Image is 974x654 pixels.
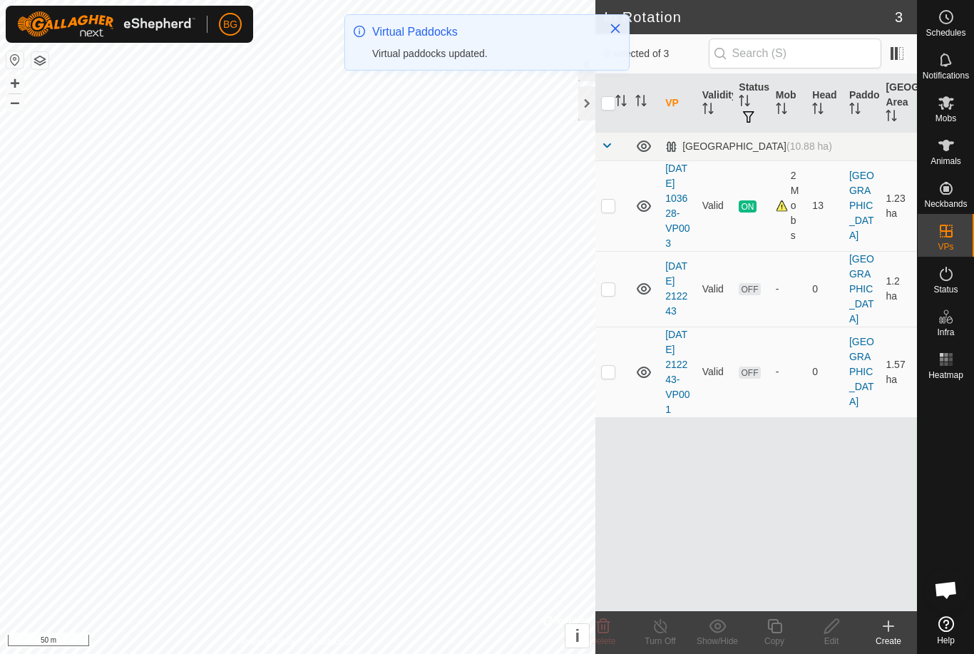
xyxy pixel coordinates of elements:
[806,251,844,327] td: 0
[697,251,734,327] td: Valid
[17,11,195,37] img: Gallagher Logo
[886,112,897,123] p-sorticon: Activate to sort
[665,329,690,415] a: [DATE] 212243-VP001
[937,636,955,645] span: Help
[697,160,734,251] td: Valid
[931,157,961,165] span: Animals
[604,46,708,61] span: 0 selected of 3
[565,624,589,648] button: i
[31,52,48,69] button: Map Layers
[591,636,616,646] span: Delete
[812,105,824,116] p-sorticon: Activate to sort
[806,327,844,417] td: 0
[604,9,895,26] h2: In Rotation
[849,253,874,325] a: [GEOGRAPHIC_DATA]
[776,168,801,243] div: 2 Mobs
[733,74,770,133] th: Status
[776,282,801,297] div: -
[605,19,625,39] button: Close
[923,71,969,80] span: Notifications
[786,140,832,152] span: (10.88 ha)
[6,93,24,111] button: –
[709,39,881,68] input: Search (S)
[935,114,956,123] span: Mobs
[844,74,881,133] th: Paddock
[575,626,580,645] span: i
[880,327,917,417] td: 1.57 ha
[937,328,954,337] span: Infra
[697,327,734,417] td: Valid
[665,163,690,249] a: [DATE] 103628-VP003
[689,635,746,648] div: Show/Hide
[776,105,787,116] p-sorticon: Activate to sort
[933,285,958,294] span: Status
[895,6,903,28] span: 3
[849,336,874,407] a: [GEOGRAPHIC_DATA]
[776,364,801,379] div: -
[372,24,595,41] div: Virtual Paddocks
[806,74,844,133] th: Head
[739,283,760,295] span: OFF
[803,635,860,648] div: Edit
[223,17,237,32] span: BG
[739,97,750,108] p-sorticon: Activate to sort
[880,160,917,251] td: 1.23 ha
[665,140,832,153] div: [GEOGRAPHIC_DATA]
[860,635,917,648] div: Create
[880,74,917,133] th: [GEOGRAPHIC_DATA] Area
[938,242,953,251] span: VPs
[925,568,968,611] div: Open chat
[918,610,974,650] a: Help
[6,51,24,68] button: Reset Map
[849,170,874,241] a: [GEOGRAPHIC_DATA]
[615,97,627,108] p-sorticon: Activate to sort
[746,635,803,648] div: Copy
[635,97,647,108] p-sorticon: Activate to sort
[665,260,687,317] a: [DATE] 212243
[739,200,756,213] span: ON
[697,74,734,133] th: Validity
[806,160,844,251] td: 13
[739,367,760,379] span: OFF
[702,105,714,116] p-sorticon: Activate to sort
[880,251,917,327] td: 1.2 ha
[632,635,689,648] div: Turn Off
[928,371,963,379] span: Heatmap
[770,74,807,133] th: Mob
[6,75,24,92] button: +
[924,200,967,208] span: Neckbands
[660,74,697,133] th: VP
[926,29,965,37] span: Schedules
[372,46,595,61] div: Virtual paddocks updated.
[312,635,354,648] a: Contact Us
[242,635,295,648] a: Privacy Policy
[849,105,861,116] p-sorticon: Activate to sort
